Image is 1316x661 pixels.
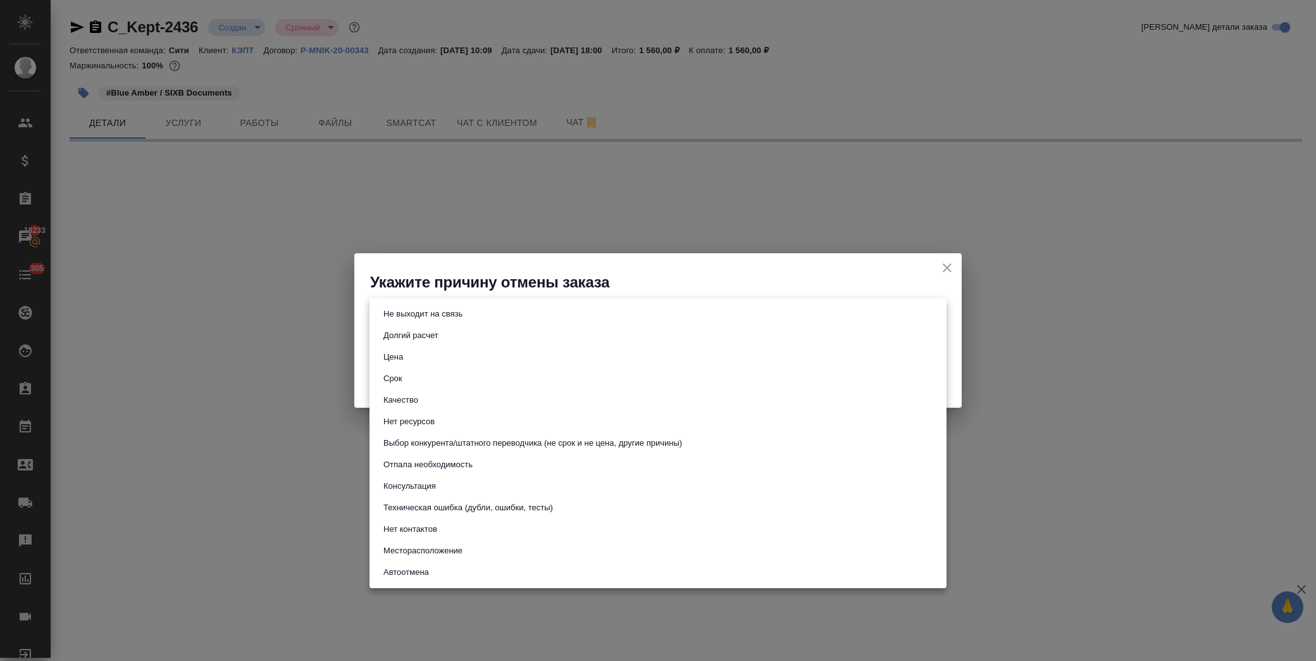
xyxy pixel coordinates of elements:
button: Консультация [380,479,440,493]
button: Выбор конкурента/штатного переводчика (не срок и не цена, другие причины) [380,436,686,450]
button: Качество [380,393,422,407]
button: Нет ресурсов [380,415,438,429]
button: Нет контактов [380,522,441,536]
button: Техническая ошибка (дубли, ошибки, тесты) [380,501,557,515]
button: Отпала необходимость [380,458,476,472]
button: Срок [380,372,406,386]
button: Не выходит на связь [380,307,466,321]
button: Автоотмена [380,565,433,579]
button: Цена [380,350,407,364]
button: Месторасположение [380,544,466,558]
button: Долгий расчет [380,329,442,343]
